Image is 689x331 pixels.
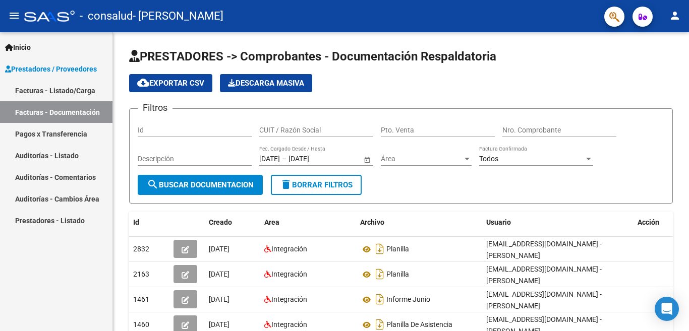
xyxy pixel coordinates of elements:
span: – [282,155,286,163]
span: Informe Junio [386,296,430,304]
mat-icon: delete [280,178,292,190]
span: PRESTADORES -> Comprobantes - Documentación Respaldatoria [129,49,496,63]
span: Integración [271,295,307,303]
span: - [PERSON_NAME] [133,5,223,27]
i: Descargar documento [373,241,386,257]
button: Borrar Filtros [271,175,362,195]
span: [DATE] [209,270,229,278]
div: Open Intercom Messenger [655,297,679,321]
span: Área [381,155,463,163]
i: Descargar documento [373,266,386,282]
datatable-header-cell: Id [129,212,169,233]
span: 1460 [133,320,149,328]
datatable-header-cell: Area [260,212,356,233]
button: Buscar Documentacion [138,175,263,195]
button: Exportar CSV [129,74,212,92]
span: Prestadores / Proveedores [5,63,97,75]
span: [EMAIL_ADDRESS][DOMAIN_NAME] - [PERSON_NAME] [486,240,602,259]
span: 2832 [133,245,149,253]
span: [EMAIL_ADDRESS][DOMAIN_NAME] - [PERSON_NAME] [486,290,602,310]
datatable-header-cell: Usuario [482,212,634,233]
span: Planilla De Asistencia [386,321,452,329]
span: Creado [209,218,232,226]
button: Descarga Masiva [220,74,312,92]
span: Usuario [486,218,511,226]
mat-icon: person [669,10,681,22]
h3: Filtros [138,101,173,115]
span: [DATE] [209,320,229,328]
span: [DATE] [209,245,229,253]
i: Descargar documento [373,291,386,307]
button: Open calendar [362,154,372,165]
datatable-header-cell: Creado [205,212,260,233]
input: Fecha inicio [259,155,280,163]
span: Integración [271,320,307,328]
span: Borrar Filtros [280,180,353,189]
span: Todos [479,155,498,163]
span: 2163 [133,270,149,278]
mat-icon: search [147,178,159,190]
span: Planilla [386,245,409,253]
span: Acción [638,218,659,226]
span: Archivo [360,218,384,226]
span: Inicio [5,42,31,53]
datatable-header-cell: Acción [634,212,684,233]
span: Integración [271,245,307,253]
span: - consalud [80,5,133,27]
span: Integración [271,270,307,278]
span: [EMAIL_ADDRESS][DOMAIN_NAME] - [PERSON_NAME] [486,265,602,285]
span: Exportar CSV [137,79,204,88]
datatable-header-cell: Archivo [356,212,482,233]
span: [DATE] [209,295,229,303]
app-download-masive: Descarga masiva de comprobantes (adjuntos) [220,74,312,92]
span: 1461 [133,295,149,303]
span: Area [264,218,279,226]
mat-icon: cloud_download [137,77,149,89]
span: Id [133,218,139,226]
input: Fecha fin [289,155,338,163]
span: Descarga Masiva [228,79,304,88]
span: Buscar Documentacion [147,180,254,189]
mat-icon: menu [8,10,20,22]
span: Planilla [386,271,409,279]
